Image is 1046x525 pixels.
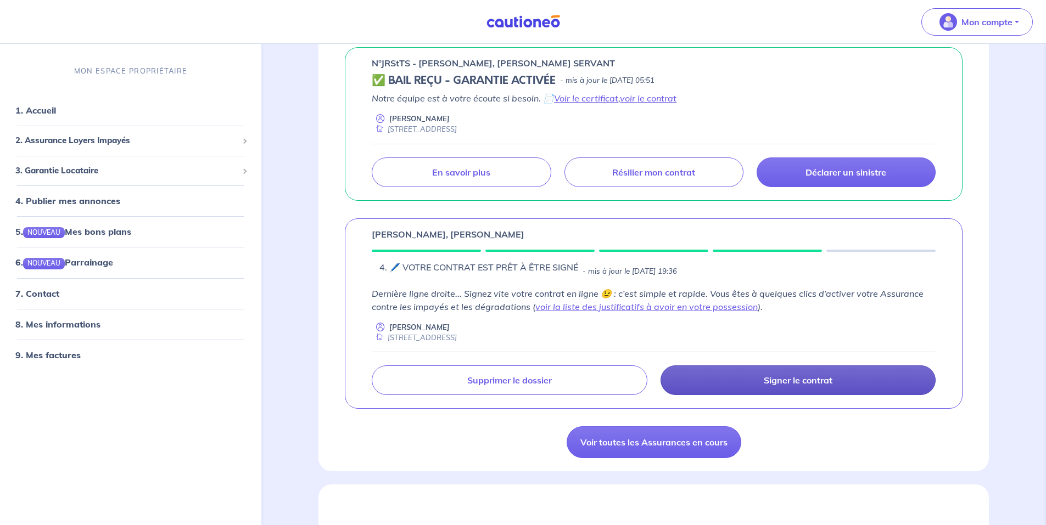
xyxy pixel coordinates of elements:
a: 1. Accueil [15,105,56,116]
h5: ✅ BAIL REÇU - GARANTIE ACTIVÉE [372,74,556,87]
p: Signer le contrat [764,375,832,386]
p: Mon compte [961,15,1013,29]
a: Voir le certificat [554,93,618,104]
div: 9. Mes factures [4,343,257,365]
p: Résilier mon contrat [612,167,695,178]
span: 2. Assurance Loyers Impayés [15,134,238,147]
button: illu_account_valid_menu.svgMon compte [921,8,1033,36]
a: 9. Mes factures [15,349,81,360]
p: Notre équipe est à votre écoute si besoin. 📄 , [372,92,936,105]
p: - mis à jour le [DATE] 19:36 [583,266,677,277]
a: Supprimer le dossier [372,365,647,395]
p: Déclarer un sinistre [806,167,886,178]
a: voir le contrat [620,93,676,104]
a: 5.NOUVEAUMes bons plans [15,226,131,237]
div: 6.NOUVEAUParrainage [4,251,257,273]
a: Résilier mon contrat [564,157,743,187]
p: [PERSON_NAME] [389,114,450,124]
li: 🖊️ VOTRE CONTRAT EST PRÊT À ÊTRE SIGNÉ [389,261,578,274]
div: 7. Contact [4,282,257,304]
a: Voir toutes les Assurances en cours [567,426,741,458]
div: 8. Mes informations [4,313,257,335]
div: 5.NOUVEAUMes bons plans [4,221,257,242]
p: Supprimer le dossier [467,375,552,386]
div: state: CONTRACT-IN-PREPARATION, Context: NEW,NO-CERTIFICATE,RELATIONSHIP,LESSOR-DOCUMENTS [372,261,936,283]
a: voir la liste des justificatifs à avoir en votre possession [535,301,758,312]
a: Signer le contrat [661,365,936,395]
div: state: CONTRACT-VALIDATED, Context: NEW,MAYBE-CERTIFICATE,RELATIONSHIP,LESSOR-DOCUMENTS [372,74,936,87]
p: MON ESPACE PROPRIÉTAIRE [74,66,187,76]
div: 4. Publier mes annonces [4,190,257,212]
img: Cautioneo [482,15,564,29]
div: 2. Assurance Loyers Impayés [4,130,257,151]
p: Dernière ligne droite... Signez vite votre contrat en ligne 😉 : c’est simple et rapide. Vous êtes... [372,287,936,313]
img: illu_account_valid_menu.svg [939,13,957,31]
div: 1. Accueil [4,99,257,121]
p: n°JRStTS - [PERSON_NAME], [PERSON_NAME] SERVANT [372,57,615,70]
p: [PERSON_NAME], [PERSON_NAME] [372,228,524,241]
a: 4. Publier mes annonces [15,195,120,206]
a: 7. Contact [15,287,59,298]
div: 3. Garantie Locataire [4,160,257,181]
div: [STREET_ADDRESS] [372,332,457,343]
span: 3. Garantie Locataire [15,164,238,177]
p: [PERSON_NAME] [389,322,450,332]
p: - mis à jour le [DATE] 05:51 [560,75,655,86]
a: Déclarer un sinistre [757,157,936,187]
a: 6.NOUVEAUParrainage [15,257,113,268]
a: En savoir plus [372,157,551,187]
p: En savoir plus [432,167,490,178]
div: [STREET_ADDRESS] [372,124,457,134]
a: 8. Mes informations [15,318,100,329]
